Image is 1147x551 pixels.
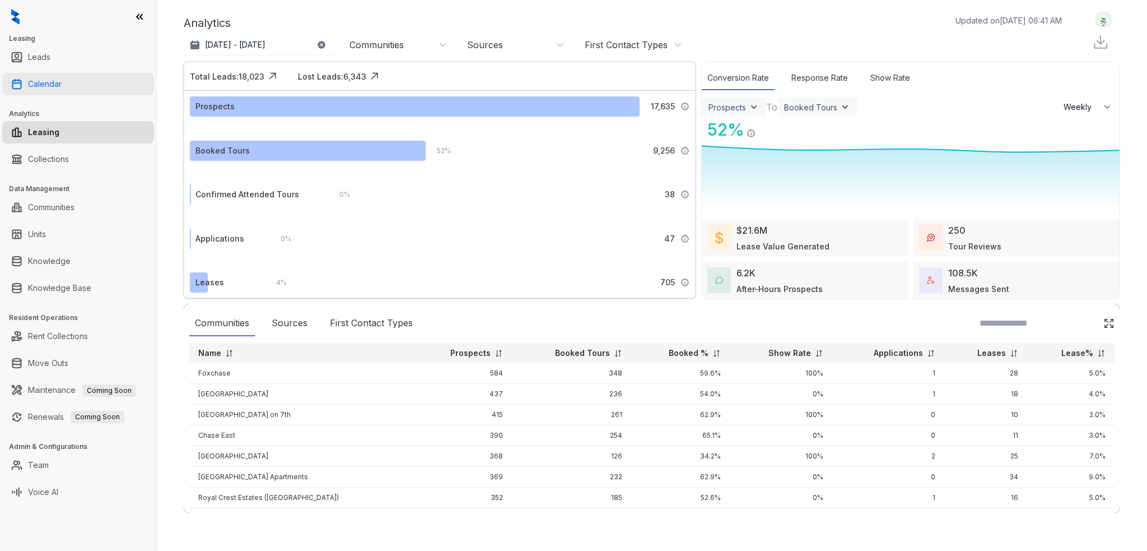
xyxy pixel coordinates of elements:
[730,467,832,488] td: 0%
[631,384,730,405] td: 54.0%
[680,102,689,111] img: Info
[426,145,451,157] div: 52 %
[730,425,832,446] td: 0%
[730,508,832,529] td: 100%
[2,73,154,95] li: Calendar
[944,467,1027,488] td: 34
[631,467,730,488] td: 62.9%
[1027,363,1115,384] td: 5.0%
[730,405,832,425] td: 100%
[412,384,511,405] td: 437
[736,224,767,237] div: $21.6M
[840,101,851,113] img: ViewFilterArrow
[28,121,59,143] a: Leasing
[708,103,746,112] div: Prospects
[467,39,503,51] div: Sources
[28,223,46,246] a: Units
[195,145,250,157] div: Booked Tours
[680,234,689,243] img: Info
[189,446,412,467] td: [GEOGRAPHIC_DATA]
[28,277,91,299] a: Knowledge Base
[450,348,491,359] p: Prospects
[205,39,265,50] p: [DATE] - [DATE]
[1057,97,1120,117] button: Weekly
[832,425,944,446] td: 0
[874,348,923,359] p: Applications
[1027,446,1115,467] td: 7.0%
[349,39,404,51] div: Communities
[189,425,412,446] td: Chase East
[736,240,829,252] div: Lease Value Generated
[1064,101,1098,113] span: Weekly
[264,68,281,85] img: Click Icon
[944,425,1027,446] td: 11
[680,190,689,199] img: Info
[784,103,837,112] div: Booked Tours
[495,349,503,358] img: sorting
[669,348,708,359] p: Booked %
[948,266,978,280] div: 108.5K
[927,349,935,358] img: sorting
[190,71,264,82] div: Total Leads: 18,023
[195,276,224,289] div: Leases
[680,146,689,155] img: Info
[748,101,759,113] img: ViewFilterArrow
[736,266,756,280] div: 6.2K
[28,352,68,374] a: Move Outs
[815,349,823,358] img: sorting
[768,348,811,359] p: Show Rate
[948,283,1009,295] div: Messages Sent
[1080,318,1089,328] img: SearchIcon
[1061,348,1093,359] p: Lease%
[832,488,944,508] td: 1
[1092,34,1109,50] img: Download
[2,121,154,143] li: Leasing
[2,148,154,170] li: Collections
[9,109,156,119] h3: Analytics
[412,363,511,384] td: 584
[195,100,235,113] div: Prospects
[1027,384,1115,405] td: 4.0%
[944,405,1027,425] td: 10
[2,223,154,246] li: Units
[9,34,156,44] h3: Leasing
[28,46,50,68] a: Leads
[927,276,935,284] img: TotalFum
[664,233,675,245] span: 47
[730,446,832,467] td: 100%
[512,363,632,384] td: 348
[832,363,944,384] td: 1
[189,488,412,508] td: Royal Crest Estates ([GEOGRAPHIC_DATA])
[412,446,511,467] td: 368
[948,240,1001,252] div: Tour Reviews
[631,363,730,384] td: 59.6%
[1103,318,1115,329] img: Click Icon
[631,405,730,425] td: 62.9%
[512,508,632,529] td: 210
[28,406,124,428] a: RenewalsComing Soon
[412,488,511,508] td: 352
[9,442,156,452] h3: Admin & Configurations
[1027,405,1115,425] td: 2.0%
[189,311,255,336] div: Communities
[1027,508,1115,529] td: 5.0%
[631,488,730,508] td: 52.6%
[651,100,675,113] span: 17,635
[832,384,944,405] td: 1
[730,384,832,405] td: 0%
[944,384,1027,405] td: 18
[195,233,244,245] div: Applications
[944,488,1027,508] td: 16
[9,184,156,194] h3: Data Management
[680,278,689,287] img: Info
[198,348,221,359] p: Name
[512,488,632,508] td: 185
[1095,14,1111,26] img: UserAvatar
[269,233,291,245] div: 0 %
[28,148,69,170] a: Collections
[702,117,744,142] div: 52 %
[786,66,854,90] div: Response Rate
[747,129,756,138] img: Info
[944,363,1027,384] td: 28
[585,39,668,51] div: First Contact Types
